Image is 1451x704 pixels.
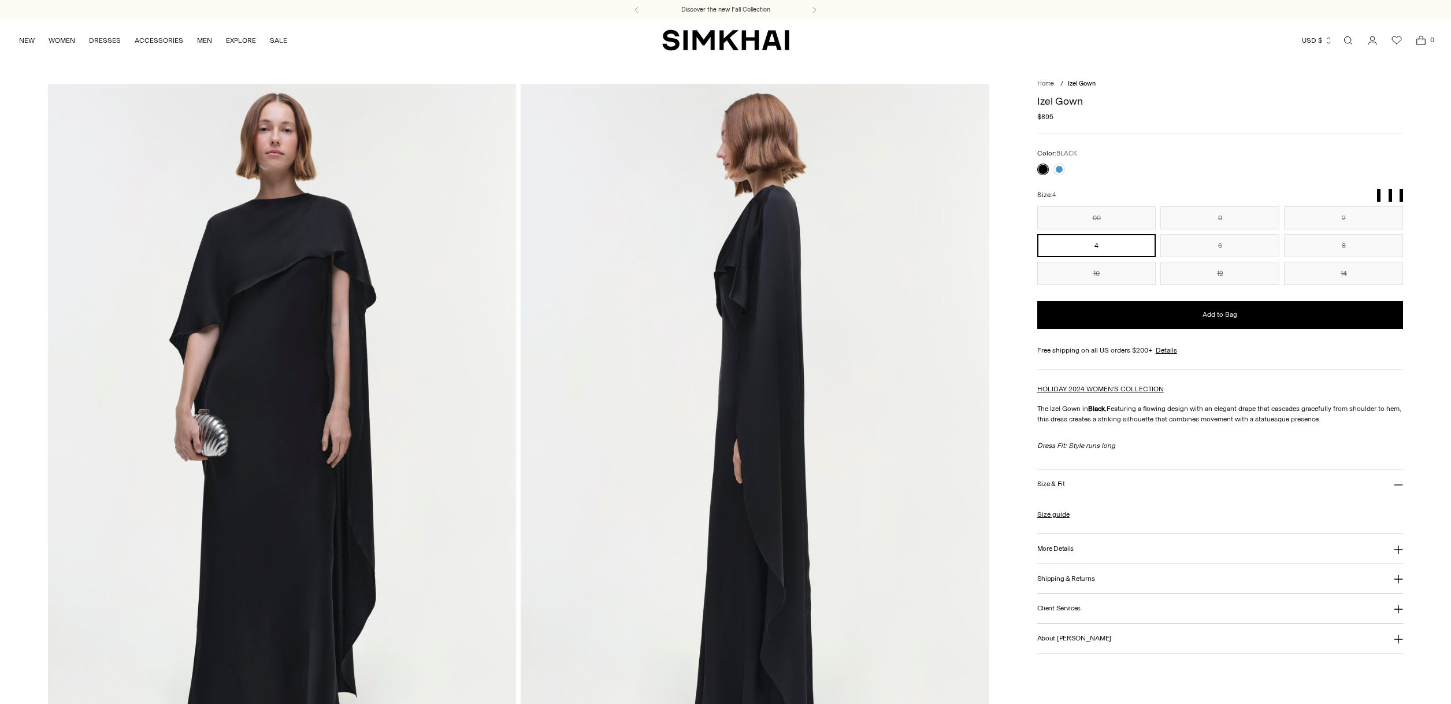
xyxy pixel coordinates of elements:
[1037,624,1403,653] button: About [PERSON_NAME]
[1337,29,1360,52] a: Open search modal
[1409,29,1433,52] a: Open cart modal
[1160,262,1279,285] button: 12
[1284,262,1403,285] button: 14
[226,28,256,53] a: EXPLORE
[1037,234,1156,257] button: 4
[662,29,789,51] a: SIMKHAI
[1037,345,1403,355] div: Free shipping on all US orders $200+
[1160,234,1279,257] button: 6
[1052,191,1056,199] span: 4
[1037,594,1403,623] button: Client Services
[1302,28,1333,53] button: USD $
[1284,206,1403,229] button: 2
[1427,35,1437,45] span: 0
[1037,385,1164,393] a: HOLIDAY 2024 WOMEN'S COLLECTION
[1037,534,1403,564] button: More Details
[49,28,75,53] a: WOMEN
[1037,190,1056,201] label: Size:
[1156,345,1177,355] a: Details
[1037,262,1156,285] button: 10
[1037,403,1403,424] p: The Izel Gown in Featuring a flowing design with an elegant drape that cascades gracefully from s...
[1037,575,1095,583] h3: Shipping & Returns
[1037,112,1053,122] span: $895
[1385,29,1408,52] a: Wishlist
[270,28,287,53] a: SALE
[1037,605,1081,612] h3: Client Services
[1056,150,1077,157] span: BLACK
[1037,564,1403,594] button: Shipping & Returns
[1037,301,1403,329] button: Add to Bag
[89,28,121,53] a: DRESSES
[197,28,212,53] a: MEN
[1037,509,1070,520] a: Size guide
[1037,480,1065,488] h3: Size & Fit
[1060,79,1063,89] div: /
[19,28,35,53] a: NEW
[135,28,183,53] a: ACCESSORIES
[1088,405,1107,413] strong: Black.
[681,5,770,14] a: Discover the new Fall Collection
[1037,206,1156,229] button: 00
[1284,234,1403,257] button: 8
[1037,79,1403,89] nav: breadcrumbs
[1037,96,1403,106] h1: Izel Gown
[1037,545,1074,553] h3: More Details
[1203,310,1237,320] span: Add to Bag
[1068,80,1096,87] span: Izel Gown
[1037,635,1111,642] h3: About [PERSON_NAME]
[1160,206,1279,229] button: 0
[1037,80,1054,87] a: Home
[1037,442,1115,450] em: Dress Fit: Style runs long
[1361,29,1384,52] a: Go to the account page
[1037,470,1403,499] button: Size & Fit
[1037,148,1077,159] label: Color:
